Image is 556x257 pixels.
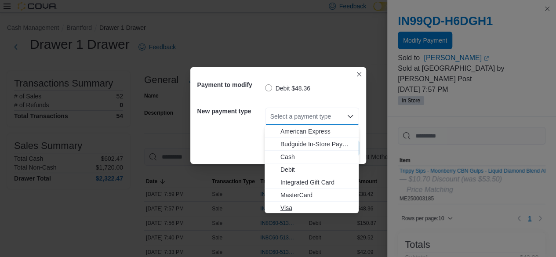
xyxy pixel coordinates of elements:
[265,189,359,202] button: MasterCard
[280,178,353,187] span: Integrated Gift Card
[265,163,359,176] button: Debit
[280,203,353,212] span: Visa
[265,202,359,214] button: Visa
[280,127,353,136] span: American Express
[265,151,359,163] button: Cash
[265,125,359,214] div: Choose from the following options
[265,83,310,94] label: Debit $48.36
[197,102,263,120] h5: New payment type
[280,165,353,174] span: Debit
[354,69,364,80] button: Closes this modal window
[197,76,263,94] h5: Payment to modify
[265,176,359,189] button: Integrated Gift Card
[265,125,359,138] button: American Express
[280,152,353,161] span: Cash
[270,111,271,122] input: Accessible screen reader label
[280,140,353,148] span: Budguide In-Store Payment
[347,113,354,120] button: Close list of options
[280,191,353,199] span: MasterCard
[265,138,359,151] button: Budguide In-Store Payment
